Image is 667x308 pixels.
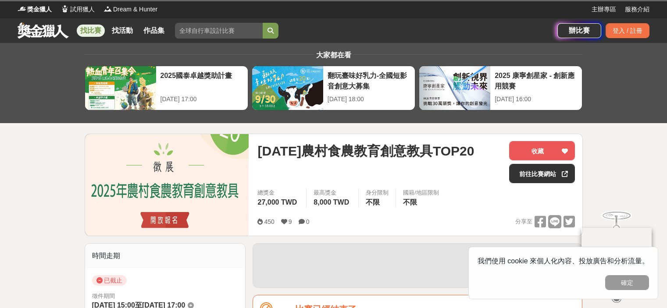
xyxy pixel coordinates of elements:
[606,23,649,38] div: 登入 / 註冊
[328,71,410,90] div: 翻玩臺味好乳力-全國短影音創意大募集
[557,23,601,38] a: 辦比賽
[509,164,575,183] a: 前往比賽網站
[61,4,69,13] img: Logo
[314,188,351,197] span: 最高獎金
[85,244,246,268] div: 時間走期
[252,66,415,110] a: 翻玩臺味好乳力-全國短影音創意大募集[DATE] 18:00
[515,215,532,228] span: 分享至
[18,5,52,14] a: Logo獎金獵人
[314,198,349,206] span: 8,000 TWD
[403,198,417,206] span: 不限
[108,25,136,37] a: 找活動
[92,293,115,299] span: 徵件期間
[328,95,410,104] div: [DATE] 18:00
[113,5,157,14] span: Dream & Hunter
[257,141,474,161] span: [DATE]農村食農教育創意教具TOP20
[85,134,249,235] img: Cover Image
[403,188,439,197] div: 國籍/地區限制
[419,66,582,110] a: 2025 康寧創星家 - 創新應用競賽[DATE] 16:00
[77,25,105,37] a: 找比賽
[257,188,299,197] span: 總獎金
[61,5,95,14] a: Logo試用獵人
[27,5,52,14] span: 獎金獵人
[257,198,297,206] span: 27,000 TWD
[495,71,578,90] div: 2025 康寧創星家 - 創新應用競賽
[314,51,353,59] span: 大家都在看
[264,218,274,225] span: 450
[103,5,157,14] a: LogoDream & Hunter
[306,218,310,225] span: 0
[478,257,649,265] span: 我們使用 cookie 來個人化內容、投放廣告和分析流量。
[92,275,127,286] span: 已截止
[625,5,649,14] a: 服務介紹
[366,198,380,206] span: 不限
[140,25,168,37] a: 作品集
[70,5,95,14] span: 試用獵人
[605,275,649,290] button: 確定
[289,218,292,225] span: 9
[161,95,243,104] div: [DATE] 17:00
[85,66,248,110] a: 2025國泰卓越獎助計畫[DATE] 17:00
[592,5,616,14] a: 主辦專區
[103,4,112,13] img: Logo
[495,95,578,104] div: [DATE] 16:00
[161,71,243,90] div: 2025國泰卓越獎助計畫
[366,188,389,197] div: 身分限制
[18,4,26,13] img: Logo
[175,23,263,39] input: 全球自行車設計比賽
[509,141,575,160] button: 收藏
